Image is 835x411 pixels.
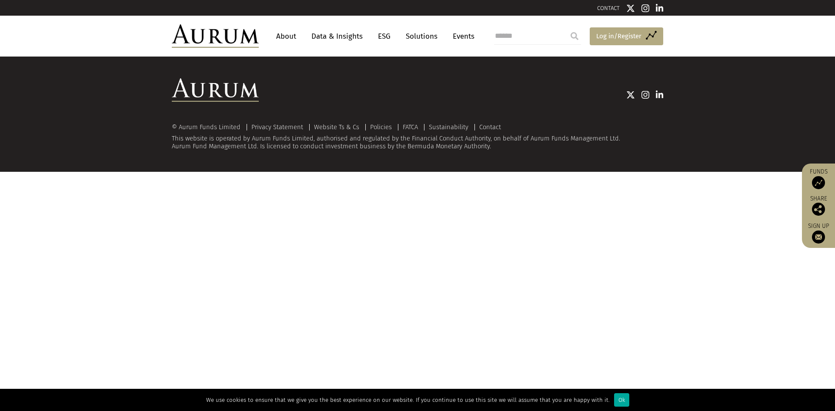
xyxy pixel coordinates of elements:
img: Linkedin icon [656,90,664,99]
a: Data & Insights [307,28,367,44]
a: About [272,28,301,44]
div: This website is operated by Aurum Funds Limited, authorised and regulated by the Financial Conduc... [172,124,663,150]
div: © Aurum Funds Limited [172,124,245,130]
a: Policies [370,123,392,131]
img: Instagram icon [641,4,649,13]
a: Events [448,28,474,44]
img: Linkedin icon [656,4,664,13]
input: Submit [566,27,583,45]
a: Solutions [401,28,442,44]
img: Twitter icon [626,90,635,99]
a: Contact [479,123,501,131]
a: ESG [374,28,395,44]
img: Instagram icon [641,90,649,99]
a: Privacy Statement [251,123,303,131]
a: CONTACT [597,5,620,11]
img: Twitter icon [626,4,635,13]
a: Sustainability [429,123,468,131]
span: Log in/Register [596,31,641,41]
a: Log in/Register [590,27,663,46]
img: Aurum Logo [172,78,259,102]
a: Website Ts & Cs [314,123,359,131]
img: Aurum [172,24,259,48]
a: FATCA [403,123,418,131]
a: Funds [806,168,831,189]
